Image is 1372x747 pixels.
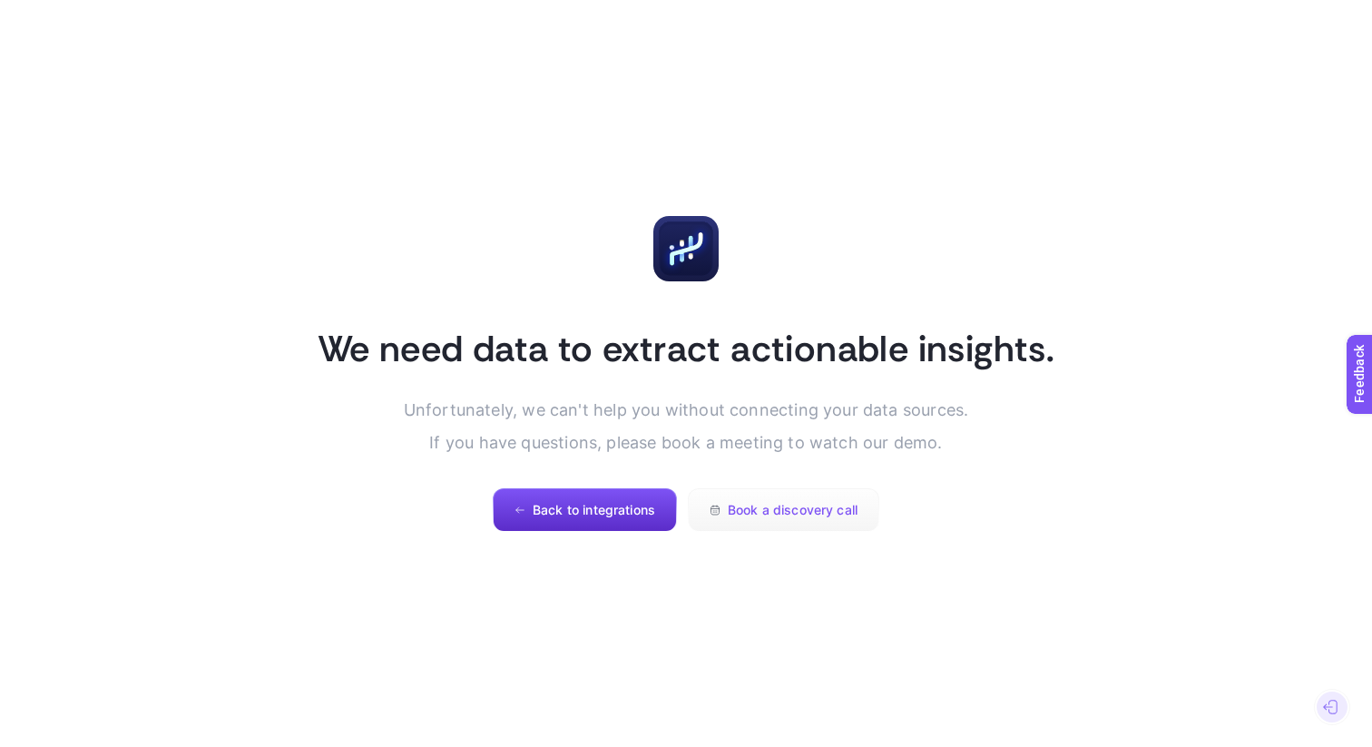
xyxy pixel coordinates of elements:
span: Book a discovery call [728,503,857,517]
button: Back to integrations [493,488,677,532]
span: Back to integrations [533,503,655,517]
button: Book a discovery call [688,488,879,532]
span: Feedback [11,5,69,20]
p: Unfortunately, we can't help you without connecting your data sources. If you have questions, ple... [404,394,969,459]
h1: We need data to extract actionable insights. [318,325,1055,372]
